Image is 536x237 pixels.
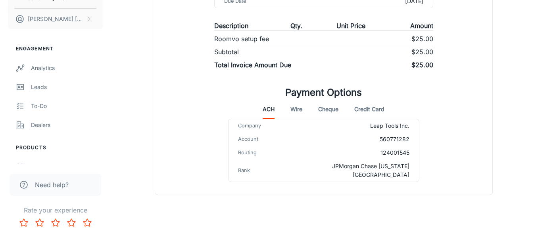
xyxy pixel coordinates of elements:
button: Credit Card [354,100,384,119]
p: Roomvo setup fee [214,34,269,44]
button: Rate 1 star [16,215,32,231]
button: Rate 5 star [79,215,95,231]
button: Wire [290,100,302,119]
p: Unit Price [336,21,365,30]
p: $25.00 [411,47,433,57]
button: Rate 2 star [32,215,48,231]
p: Rate your experience [6,205,104,215]
div: My Products [31,163,103,171]
button: ACH [263,100,275,119]
p: Subtotal [214,47,239,57]
p: Description [214,21,248,30]
button: [PERSON_NAME] [PERSON_NAME] [8,9,103,29]
td: 124001545 [292,146,419,159]
div: Leads [31,83,103,91]
td: Account [229,133,292,146]
p: Qty. [290,21,302,30]
div: Dealers [31,121,103,129]
p: Total Invoice Amount Due [214,60,291,70]
td: JPMorgan Chase [US_STATE][GEOGRAPHIC_DATA] [292,159,419,182]
p: $25.00 [411,34,433,44]
div: Analytics [31,64,103,72]
td: Routing [229,146,292,159]
p: [PERSON_NAME] [PERSON_NAME] [28,15,84,23]
div: To-do [31,102,103,110]
td: 560771282 [292,133,419,146]
button: Rate 3 star [48,215,63,231]
p: Amount [410,21,433,30]
td: Bank [229,159,292,182]
p: $25.00 [411,60,433,70]
td: Leap Tools Inc. [292,119,419,133]
span: Need help? [35,180,69,190]
h1: Payment Options [285,85,362,100]
button: Rate 4 star [63,215,79,231]
button: Cheque [318,100,338,119]
td: Company [229,119,292,133]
